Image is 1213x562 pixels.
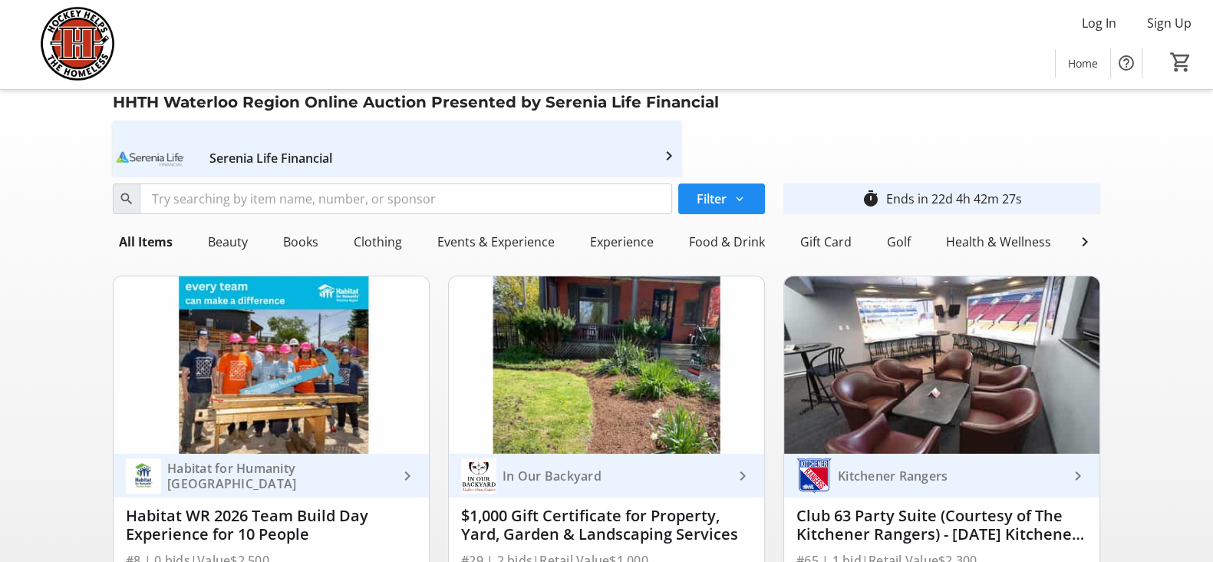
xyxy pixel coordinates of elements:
[9,6,146,83] img: Hockey Helps the Homeless's Logo
[683,226,771,257] div: Food & Drink
[832,468,1069,484] div: Kitchener Rangers
[114,454,429,498] a: Habitat for Humanity Waterloo RegionHabitat for Humanity [GEOGRAPHIC_DATA]
[209,146,635,170] div: Serenia Life Financial
[862,190,880,208] mat-icon: timer_outline
[1068,55,1098,71] span: Home
[126,458,161,494] img: Habitat for Humanity Waterloo Region
[449,454,764,498] a: In Our BackyardIn Our Backyard
[784,276,1099,454] img: Club 63 Party Suite (Courtesy of The Kitchener Rangers) - Tuesday November 18th Kitchener Rangers...
[697,190,727,208] span: Filter
[1069,467,1087,485] mat-icon: keyboard_arrow_right
[449,276,764,454] img: $1,000 Gift Certificate for Property, Yard, Garden & Landscaping Services
[886,190,1022,208] div: Ends in 22d 4h 42m 27s
[126,507,417,544] div: Habitat WR 2026 Team Build Day Experience for 10 People
[140,183,672,214] input: Try searching by item name, number, or sponsor
[116,124,185,193] img: Serenia Life Financial's logo
[1111,48,1142,78] button: Help
[733,467,752,485] mat-icon: keyboard_arrow_right
[113,226,179,257] div: All Items
[678,183,765,214] button: Filter
[940,226,1057,257] div: Health & Wellness
[461,458,496,494] img: In Our Backyard
[1082,14,1116,32] span: Log In
[584,226,660,257] div: Experience
[1147,14,1192,32] span: Sign Up
[796,458,832,494] img: Kitchener Rangers
[796,507,1087,544] div: Club 63 Party Suite (Courtesy of The Kitchener Rangers) - [DATE] Kitchener Rangers vs Guelph Stor...
[398,467,417,485] mat-icon: keyboard_arrow_right
[794,226,858,257] div: Gift Card
[202,226,254,257] div: Beauty
[1070,11,1129,35] button: Log In
[1135,11,1204,35] button: Sign Up
[496,468,733,484] div: In Our Backyard
[1056,49,1110,78] a: Home
[431,226,561,257] div: Events & Experience
[114,276,429,454] img: Habitat WR 2026 Team Build Day Experience for 10 People
[881,226,917,257] div: Golf
[104,90,728,114] div: HHTH Waterloo Region Online Auction Presented by Serenia Life Financial
[348,226,408,257] div: Clothing
[161,461,398,491] div: Habitat for Humanity [GEOGRAPHIC_DATA]
[1167,48,1195,76] button: Cart
[277,226,325,257] div: Books
[461,507,752,544] div: $1,000 Gift Certificate for Property, Yard, Garden & Landscaping Services
[104,124,691,193] a: Serenia Life Financial's logoSerenia Life Financial
[784,454,1099,498] a: Kitchener RangersKitchener Rangers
